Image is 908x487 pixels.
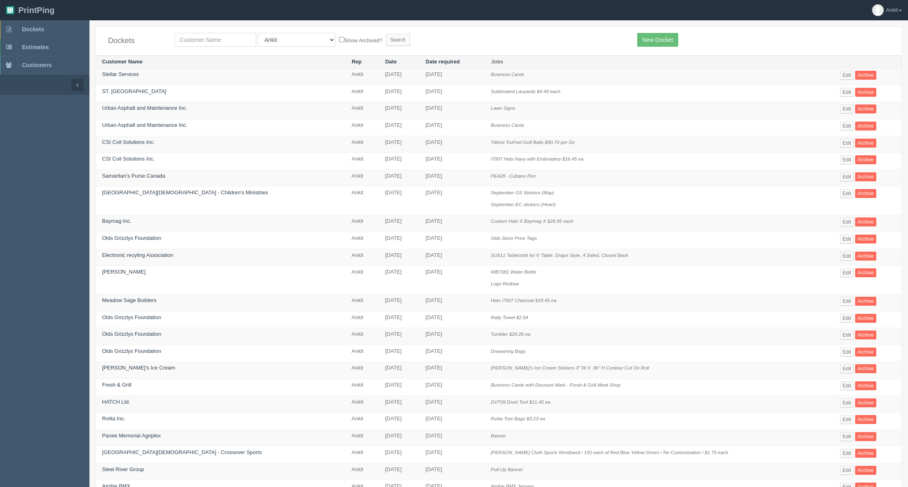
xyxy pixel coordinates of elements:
td: [DATE] [379,396,419,413]
a: Panee Memorial Agriplex [102,433,161,439]
i: Pull-Up Banner [491,467,523,472]
td: [DATE] [379,136,419,153]
td: [DATE] [379,266,419,294]
a: Edit [840,155,854,164]
a: Archive [855,217,876,226]
a: Urban Asphalt and Maintenance Inc. [102,122,187,128]
a: Archive [855,297,876,306]
td: Ankit [345,170,379,187]
a: Edit [840,297,854,306]
i: Hats i7007 Charcoal $18.45 ea [491,298,556,303]
a: Archive [855,348,876,357]
a: [GEOGRAPHIC_DATA][DEMOGRAPHIC_DATA] - Children's Ministries [102,189,268,196]
a: Archive [855,415,876,424]
a: Edit [840,122,854,130]
td: [DATE] [419,311,485,328]
a: Archive [855,364,876,373]
a: Edit [840,449,854,458]
i: Business Cards [491,122,524,128]
a: ST. [GEOGRAPHIC_DATA] [102,88,166,94]
td: [DATE] [379,102,419,119]
td: [DATE] [419,102,485,119]
td: Ankit [345,413,379,430]
td: [DATE] [419,294,485,311]
td: [DATE] [419,187,485,215]
td: Ankit [345,328,379,345]
a: Archive [855,268,876,277]
a: [PERSON_NAME] [102,269,146,275]
td: Ankit [345,119,379,136]
a: [PERSON_NAME]'s Ice Cream [102,365,175,371]
a: Edit [840,415,854,424]
input: Customer Name [174,33,256,47]
td: [DATE] [379,379,419,396]
td: [DATE] [379,328,419,345]
a: Archive [855,104,876,113]
span: Customers [22,62,52,68]
td: Ankit [345,396,379,413]
i: [PERSON_NAME]'s Ice Cream Stickers 3" W X .96" H Contour Cut On Roll [491,365,649,370]
a: Date required [426,59,460,65]
a: Edit [840,104,854,113]
a: Archive [855,88,876,97]
td: [DATE] [419,68,485,85]
a: Meadow Sage Builders [102,297,157,303]
td: [DATE] [419,446,485,463]
td: Ankit [345,153,379,170]
a: Archive [855,139,876,148]
td: Ankit [345,249,379,266]
td: [DATE] [419,249,485,266]
a: Fresh & Grill [102,382,131,388]
a: Archive [855,71,876,80]
td: [DATE] [419,362,485,379]
i: Rviita Tote Bags $3.23 ea [491,416,545,421]
td: [DATE] [419,170,485,187]
i: Sublimated Lanyards $4.49 each [491,89,560,94]
td: [DATE] [379,463,419,480]
a: Edit [840,268,854,277]
a: HATCH Ltd. [102,399,130,405]
td: [DATE] [419,119,485,136]
a: Stellar Services [102,71,139,77]
a: Edit [840,364,854,373]
i: DVT09 Divot Tool $11.45 ea [491,399,550,404]
td: [DATE] [379,429,419,446]
td: Ankit [345,187,379,215]
a: Edit [840,189,854,198]
a: Edit [840,88,854,97]
a: Customer Name [102,59,143,65]
i: SU511 Tablecloth for 6’ Table, Drape Style, 4 Sided, Closed Back [491,252,628,258]
td: [DATE] [379,153,419,170]
a: Olds Grizzlys Foundation [102,235,161,241]
a: Edit [840,139,854,148]
span: Estimates [22,44,49,50]
a: Archive [855,432,876,441]
a: Rviita Inc. [102,415,125,422]
a: CSI Coil Solutions Inc. [102,139,155,145]
a: Edit [840,172,854,181]
td: [DATE] [419,232,485,249]
i: i7007 Hats Navy with Embroidery $16.45 ea [491,156,584,161]
a: Archive [855,381,876,390]
td: [DATE] [379,215,419,232]
input: Search [386,34,410,46]
i: Business Cards [491,72,524,77]
span: Dockets [22,26,44,33]
td: [DATE] [419,396,485,413]
a: Samaritan’s Purse Canada [102,173,165,179]
a: Urban Asphalt and Maintenance Inc. [102,105,187,111]
a: Archive [855,155,876,164]
td: Ankit [345,266,379,294]
i: WB7381 Water Bottle [491,269,536,274]
td: Ankit [345,362,379,379]
a: Archive [855,398,876,407]
i: PE428 - Cubano Pen [491,173,536,178]
a: New Docket [637,33,678,47]
td: Ankit [345,68,379,85]
td: Ankit [345,232,379,249]
td: [DATE] [419,153,485,170]
a: Edit [840,330,854,339]
i: Olds Store Price Tags [491,235,537,241]
i: Tumbler $20.26 ea [491,331,530,337]
td: [DATE] [419,463,485,480]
